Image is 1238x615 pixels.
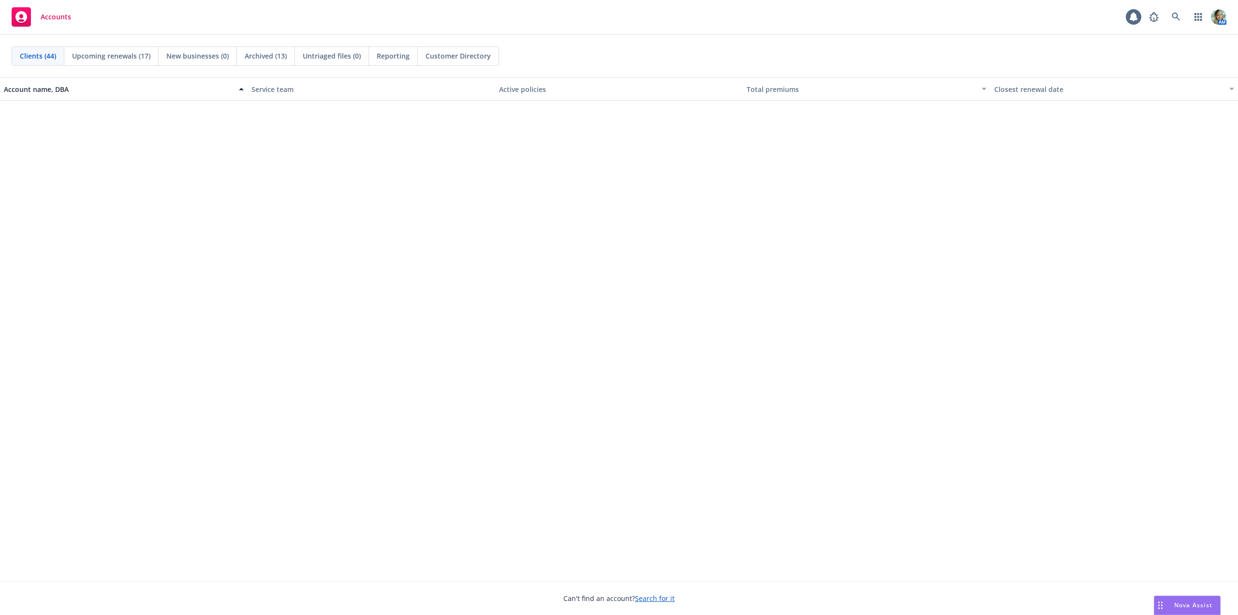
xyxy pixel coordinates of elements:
span: Clients (44) [20,51,56,61]
span: Nova Assist [1174,601,1212,609]
span: Untriaged files (0) [303,51,361,61]
button: Total premiums [743,77,990,101]
span: Archived (13) [245,51,287,61]
span: Accounts [41,13,71,21]
span: Reporting [377,51,410,61]
span: Can't find an account? [563,593,675,603]
span: New businesses (0) [166,51,229,61]
div: Account name, DBA [4,84,233,94]
div: Closest renewal date [994,84,1223,94]
button: Nova Assist [1154,596,1221,615]
img: photo [1211,9,1226,25]
button: Closest renewal date [990,77,1238,101]
a: Accounts [8,3,75,30]
span: Customer Directory [426,51,491,61]
div: Total premiums [747,84,976,94]
button: Active policies [495,77,743,101]
a: Switch app [1189,7,1208,27]
div: Active policies [499,84,739,94]
a: Search [1166,7,1186,27]
a: Search for it [635,594,675,603]
div: Service team [251,84,491,94]
div: Drag to move [1154,596,1166,615]
span: Upcoming renewals (17) [72,51,150,61]
button: Service team [248,77,495,101]
a: Report a Bug [1144,7,1164,27]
